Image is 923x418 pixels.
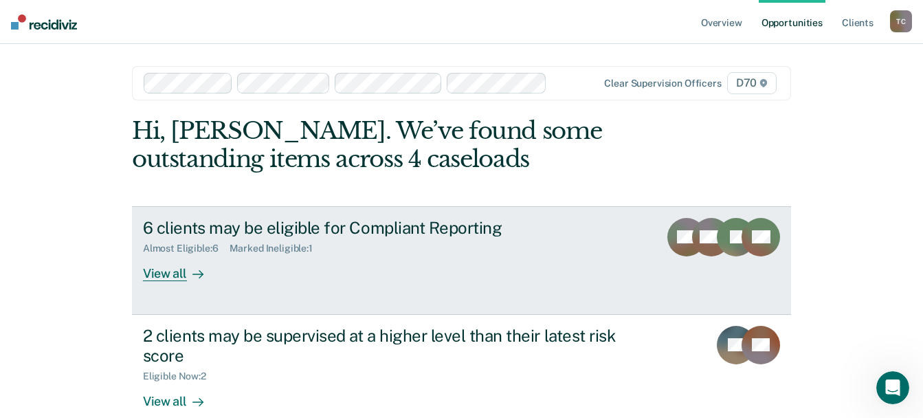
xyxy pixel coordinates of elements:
[132,117,659,173] div: Hi, [PERSON_NAME]. We’ve found some outstanding items across 4 caseloads
[11,14,77,30] img: Recidiviz
[604,78,721,89] div: Clear supervision officers
[132,206,791,315] a: 6 clients may be eligible for Compliant ReportingAlmost Eligible:6Marked Ineligible:1View all
[727,72,777,94] span: D70
[143,218,625,238] div: 6 clients may be eligible for Compliant Reporting
[143,326,625,366] div: 2 clients may be supervised at a higher level than their latest risk score
[890,10,912,32] div: T C
[143,371,217,382] div: Eligible Now : 2
[890,10,912,32] button: TC
[143,243,230,254] div: Almost Eligible : 6
[876,371,909,404] iframe: Intercom live chat
[230,243,324,254] div: Marked Ineligible : 1
[143,254,220,281] div: View all
[143,382,220,409] div: View all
